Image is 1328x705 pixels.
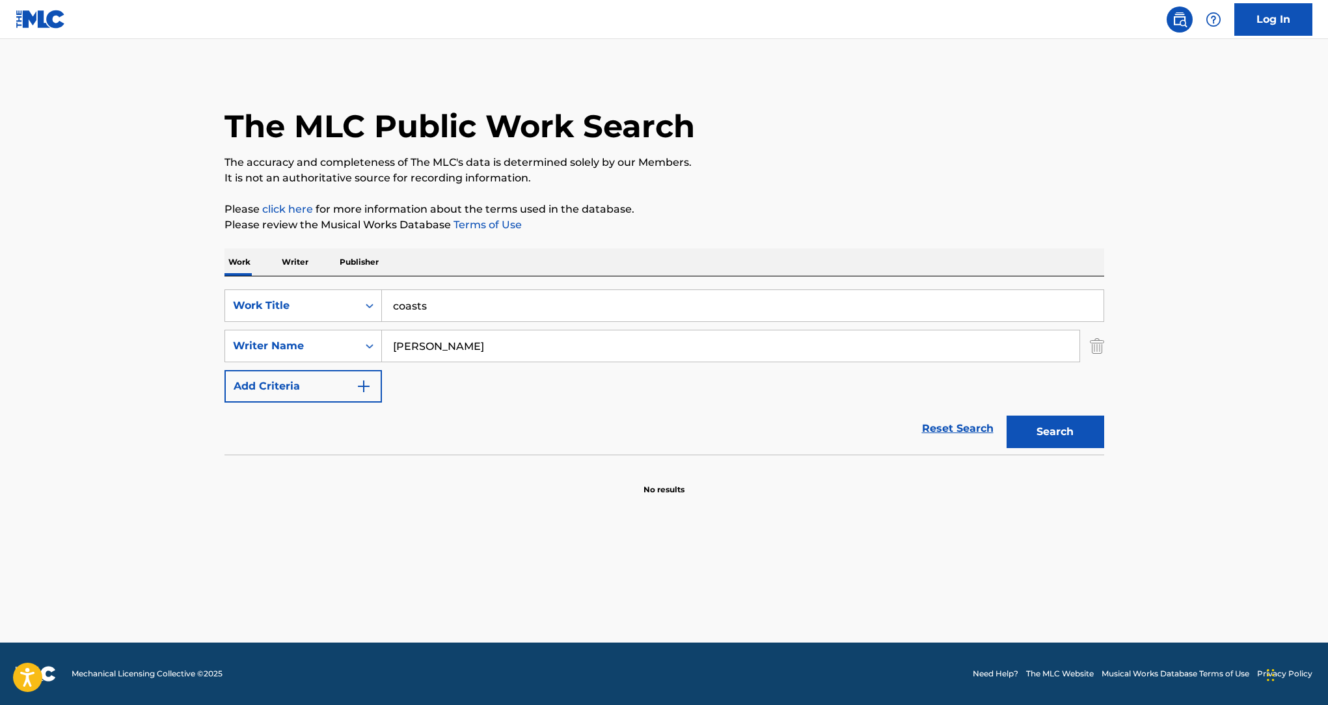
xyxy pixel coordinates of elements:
a: Privacy Policy [1257,668,1312,680]
p: Writer [278,248,312,276]
p: The accuracy and completeness of The MLC's data is determined solely by our Members. [224,155,1104,170]
a: The MLC Website [1026,668,1094,680]
p: Work [224,248,254,276]
button: Search [1007,416,1104,448]
a: Need Help? [973,668,1018,680]
img: logo [16,666,56,682]
a: Log In [1234,3,1312,36]
a: Public Search [1167,7,1193,33]
img: Delete Criterion [1090,330,1104,362]
p: No results [644,468,684,496]
img: search [1172,12,1187,27]
form: Search Form [224,289,1104,455]
button: Add Criteria [224,370,382,403]
p: Please for more information about the terms used in the database. [224,202,1104,217]
img: help [1206,12,1221,27]
h1: The MLC Public Work Search [224,107,695,146]
div: Writer Name [233,338,350,354]
div: Work Title [233,298,350,313]
div: Drag [1267,656,1275,695]
a: Terms of Use [451,219,522,231]
div: Help [1200,7,1226,33]
iframe: Chat Widget [1263,643,1328,705]
img: MLC Logo [16,10,66,29]
p: Please review the Musical Works Database [224,217,1104,233]
p: It is not an authoritative source for recording information. [224,170,1104,186]
span: Mechanical Licensing Collective © 2025 [72,668,223,680]
a: Musical Works Database Terms of Use [1102,668,1249,680]
img: 9d2ae6d4665cec9f34b9.svg [356,379,372,394]
a: click here [262,203,313,215]
p: Publisher [336,248,383,276]
a: Reset Search [915,414,1000,443]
